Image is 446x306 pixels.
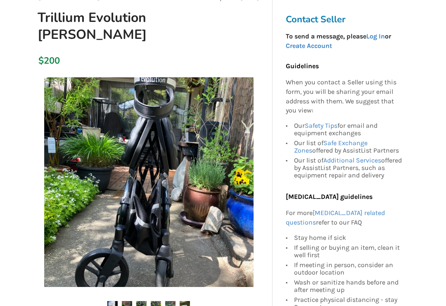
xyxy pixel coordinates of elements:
[286,62,319,70] b: Guidelines
[294,260,404,277] div: If meeting in person, consider an outdoor location
[31,9,192,43] h1: Trillium Evolution [PERSON_NAME]
[294,138,404,155] div: Our list of offered by AssistList Partners
[294,139,368,154] a: Safe Exchange Zones
[286,14,408,25] h3: Contact Seller
[286,209,385,226] a: [MEDICAL_DATA] related questions
[294,234,404,243] div: Stay home if sick
[286,208,404,227] p: For more refer to our FAQ
[294,122,404,138] div: Our for email and equipment exchanges
[286,32,391,50] strong: To send a message, please or
[305,122,337,129] a: Safety Tips
[366,32,385,40] a: Log In
[323,156,381,164] a: Additional Services
[294,243,404,260] div: If selling or buying an item, clean it well first
[286,42,332,50] a: Create Account
[294,277,404,295] div: Wash or sanitize hands before and after meeting up
[294,155,404,179] div: Our list of offered by AssistList Partners, such as equipment repair and delivery
[286,193,372,201] b: [MEDICAL_DATA] guidelines
[286,78,404,115] p: When you contact a Seller using this form, you will be sharing your email address with them. We s...
[38,55,40,67] div: $200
